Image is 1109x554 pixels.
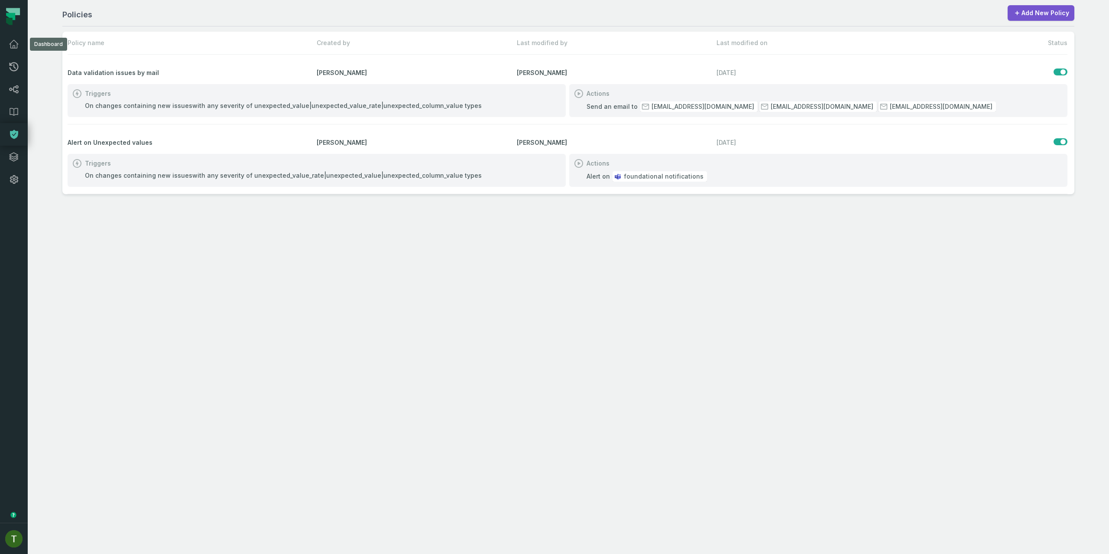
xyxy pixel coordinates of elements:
[1018,39,1067,47] span: Status
[587,172,610,181] span: Alert on
[717,39,913,47] span: Last modified on
[771,102,873,111] span: [EMAIL_ADDRESS][DOMAIN_NAME]
[517,39,713,47] span: Last modified by
[517,68,713,77] span: [PERSON_NAME]
[68,138,313,147] span: Alert on Unexpected values
[317,39,513,47] span: Created by
[317,138,513,147] span: [PERSON_NAME]
[68,39,313,47] span: Policy name
[85,159,111,168] h1: Triggers
[717,138,913,147] relative-time: Sep 1, 2025, 4:38 PM GMT+3
[62,9,92,21] h1: Policies
[85,89,111,98] h1: Triggers
[85,101,482,110] div: On changes containing new issues with any severity of unexpected_value|unexpected_value_rate|unex...
[587,159,610,168] h1: Actions
[5,530,23,547] img: avatar of Tomer Galun
[1008,5,1074,21] a: Add New Policy
[10,511,17,519] div: Tooltip anchor
[652,102,754,111] span: [EMAIL_ADDRESS][DOMAIN_NAME]
[30,38,67,51] div: Dashboard
[587,89,610,98] h1: Actions
[85,171,482,180] div: On changes containing new issues with any severity of unexpected_value_rate|unexpected_value|unex...
[717,68,913,77] relative-time: Sep 30, 2025, 8:03 PM GMT+3
[317,68,513,77] span: [PERSON_NAME]
[624,172,704,181] span: foundational notifications
[587,102,638,111] span: Send an email to
[890,102,992,111] span: [EMAIL_ADDRESS][DOMAIN_NAME]
[517,138,713,147] span: [PERSON_NAME]
[68,68,313,77] span: Data validation issues by mail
